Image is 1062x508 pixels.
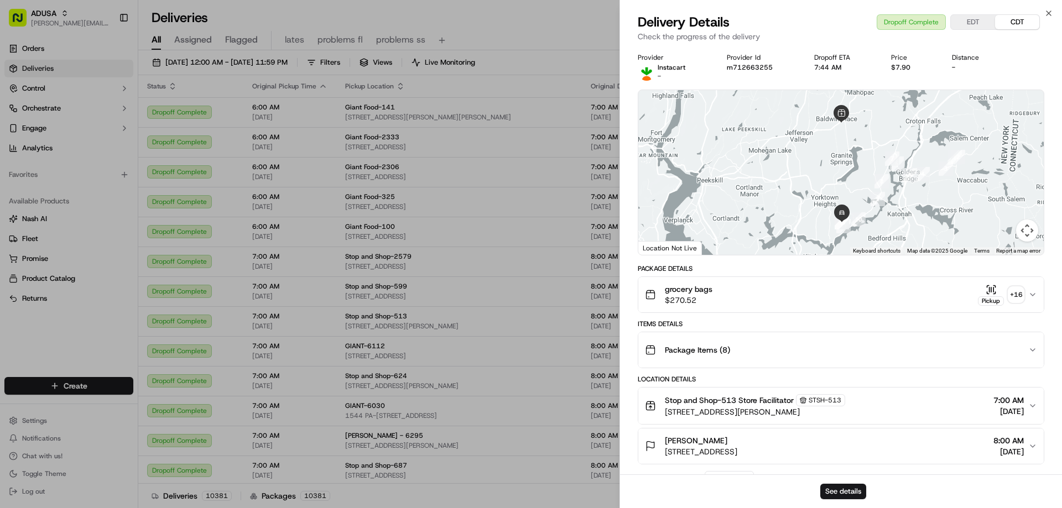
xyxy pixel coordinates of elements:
div: $7.90 [891,63,934,72]
div: Provider [638,53,709,62]
span: Stop and Shop-513 Store Facilitator [665,395,794,406]
div: We're available if you need us! [38,117,140,125]
span: Knowledge Base [22,160,85,171]
input: Got a question? Start typing here... [29,71,199,83]
div: Location Not Live [638,241,702,255]
div: 4 [915,167,930,181]
p: Instacart [658,63,685,72]
span: 7:00 AM [993,395,1024,406]
span: Delivery Details [638,13,730,31]
span: grocery bags [665,284,712,295]
p: Welcome 👋 [11,44,201,62]
div: 13 [835,215,849,229]
div: + 16 [1008,287,1024,302]
div: Pickup [978,296,1004,306]
span: $270.52 [665,295,712,306]
div: Package Details [638,264,1044,273]
div: 7 [885,151,899,166]
p: Check the progress of the delivery [638,31,1044,42]
div: Start new chat [38,106,181,117]
button: m712663255 [727,63,773,72]
div: 8 [874,174,889,188]
button: See details [820,484,866,499]
span: [PERSON_NAME] [665,435,727,446]
img: Google [641,240,678,255]
div: Items Details [638,320,1044,328]
div: 9 [871,192,885,206]
button: Stop and Shop-513 Store FacilitatorSTSH-513[STREET_ADDRESS][PERSON_NAME]7:00 AM[DATE] [638,387,1044,424]
a: Report a map error [996,248,1040,254]
a: Powered byPylon [78,187,134,196]
div: 11 [836,219,851,233]
div: 📗 [11,161,20,170]
div: Delivery Activity [638,473,698,482]
div: 3 [939,161,953,176]
button: CDT [995,15,1039,29]
button: Map camera controls [1016,219,1038,242]
button: EDT [951,15,995,29]
button: Pickup+16 [978,284,1024,306]
span: [DATE] [993,446,1024,457]
span: [STREET_ADDRESS] [665,446,737,457]
div: Provider Id [727,53,796,62]
span: [DATE] [993,406,1024,417]
div: 2 [951,150,965,164]
button: Pickup [978,284,1004,306]
span: Package Items ( 8 ) [665,344,730,355]
div: 5 [903,168,917,182]
span: Pylon [110,187,134,196]
button: [PERSON_NAME][STREET_ADDRESS]8:00 AM[DATE] [638,428,1044,464]
span: API Documentation [105,160,178,171]
span: Map data ©2025 Google [907,248,967,254]
span: [STREET_ADDRESS][PERSON_NAME] [665,406,845,417]
span: - [658,72,661,81]
div: Dropoff ETA [814,53,874,62]
button: Add Event [705,471,754,484]
button: Keyboard shortcuts [853,247,900,255]
img: Nash [11,11,33,33]
button: Package Items (8) [638,332,1044,368]
button: grocery bags$270.52Pickup+16 [638,277,1044,312]
div: 7:44 AM [814,63,874,72]
div: Price [891,53,934,62]
div: 6 [889,156,904,171]
div: 10 [851,212,866,227]
a: 💻API Documentation [89,156,182,176]
a: 📗Knowledge Base [7,156,89,176]
div: - [952,63,1003,72]
div: 💻 [93,161,102,170]
img: 1736555255976-a54dd68f-1ca7-489b-9aae-adbdc363a1c4 [11,106,31,125]
div: 1 [948,150,962,165]
span: 8:00 AM [993,435,1024,446]
div: Location Details [638,375,1044,384]
a: Open this area in Google Maps (opens a new window) [641,240,678,255]
img: profile_instacart_ahold_partner.png [638,63,655,81]
div: Distance [952,53,1003,62]
a: Terms (opens in new tab) [974,248,990,254]
button: Start new chat [188,109,201,122]
span: STSH-513 [809,396,841,405]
